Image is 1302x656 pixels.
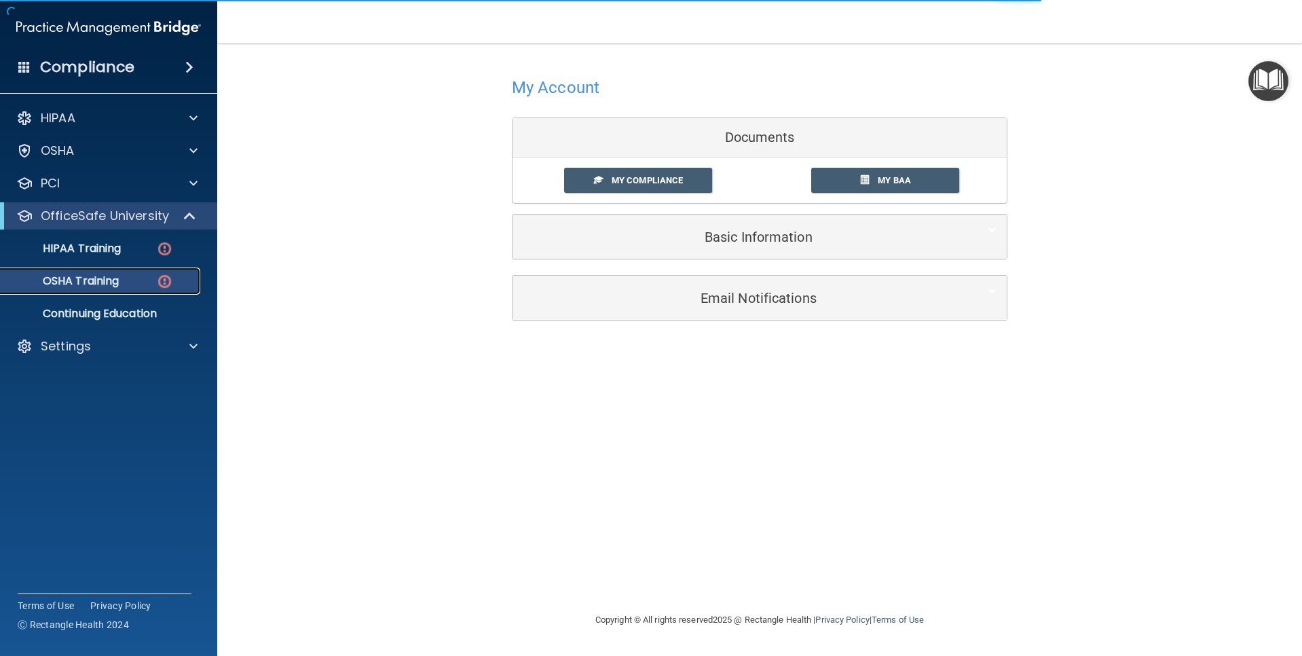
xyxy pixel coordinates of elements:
a: PCI [16,175,198,192]
button: Open Resource Center [1248,61,1288,101]
img: danger-circle.6113f641.png [156,273,173,290]
p: Settings [41,338,91,354]
img: danger-circle.6113f641.png [156,240,173,257]
span: My Compliance [612,175,683,185]
h4: My Account [512,79,599,96]
iframe: Drift Widget Chat Controller [1067,560,1286,614]
span: My BAA [878,175,911,185]
a: OfficeSafe University [16,208,197,224]
a: OSHA [16,143,198,159]
a: Privacy Policy [90,599,151,613]
p: OSHA [41,143,75,159]
p: OSHA Training [9,274,119,288]
h5: Email Notifications [523,291,955,306]
a: Terms of Use [872,615,924,625]
p: HIPAA Training [9,242,121,255]
a: Settings [16,338,198,354]
div: Documents [513,118,1007,158]
img: PMB logo [16,14,201,41]
p: Continuing Education [9,307,194,321]
a: Email Notifications [523,283,997,313]
a: HIPAA [16,110,198,126]
a: Terms of Use [18,599,74,613]
span: Ⓒ Rectangle Health 2024 [18,618,129,632]
p: OfficeSafe University [41,208,169,224]
a: Basic Information [523,221,997,252]
a: Privacy Policy [815,615,869,625]
p: HIPAA [41,110,75,126]
div: Copyright © All rights reserved 2025 @ Rectangle Health | | [512,598,1007,642]
h4: Compliance [40,58,134,77]
h5: Basic Information [523,230,955,244]
p: PCI [41,175,60,192]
